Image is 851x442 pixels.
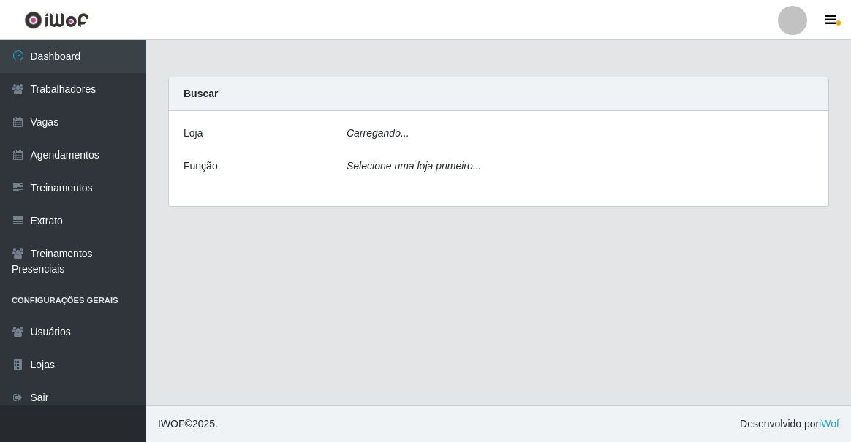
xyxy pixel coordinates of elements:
i: Carregando... [347,127,409,139]
label: Loja [184,126,203,141]
span: Desenvolvido por [740,416,839,432]
label: Função [184,159,218,174]
span: IWOF [158,418,185,430]
strong: Buscar [184,88,218,99]
a: iWof [819,418,839,430]
img: CoreUI Logo [24,11,89,29]
i: Selecione uma loja primeiro... [347,160,481,172]
span: © 2025 . [158,416,218,432]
